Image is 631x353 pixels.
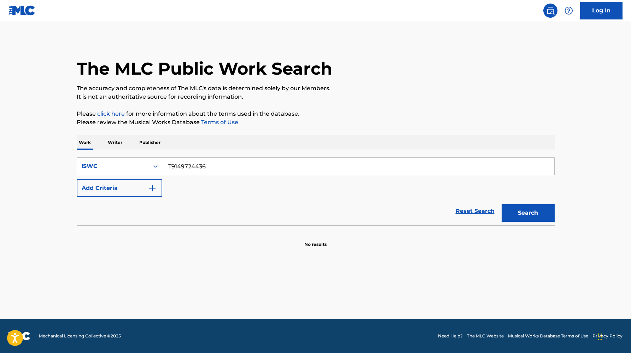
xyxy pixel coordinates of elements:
[200,119,238,126] a: Terms of Use
[580,2,623,19] a: Log In
[8,5,36,16] img: MLC Logo
[508,333,588,339] a: Musical Works Database Terms of Use
[596,319,631,353] iframe: Chat Widget
[592,333,623,339] a: Privacy Policy
[77,84,555,93] p: The accuracy and completeness of The MLC's data is determined solely by our Members.
[148,184,157,192] img: 9d2ae6d4665cec9f34b9.svg
[77,58,332,79] h1: The MLC Public Work Search
[77,118,555,127] p: Please review the Musical Works Database
[452,203,498,219] a: Reset Search
[106,135,124,150] p: Writer
[546,6,555,15] img: search
[304,233,327,248] p: No results
[97,110,125,117] a: click here
[77,93,555,101] p: It is not an authoritative source for recording information.
[77,110,555,118] p: Please for more information about the terms used in the database.
[562,4,576,18] div: Help
[39,333,121,339] span: Mechanical Licensing Collective © 2025
[77,135,93,150] p: Work
[81,162,145,170] div: ISWC
[543,4,557,18] a: Public Search
[77,179,162,197] button: Add Criteria
[77,157,555,225] form: Search Form
[565,6,573,15] img: help
[438,333,463,339] a: Need Help?
[467,333,504,339] a: The MLC Website
[598,326,602,347] div: Drag
[502,204,555,222] button: Search
[137,135,163,150] p: Publisher
[8,332,30,340] img: logo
